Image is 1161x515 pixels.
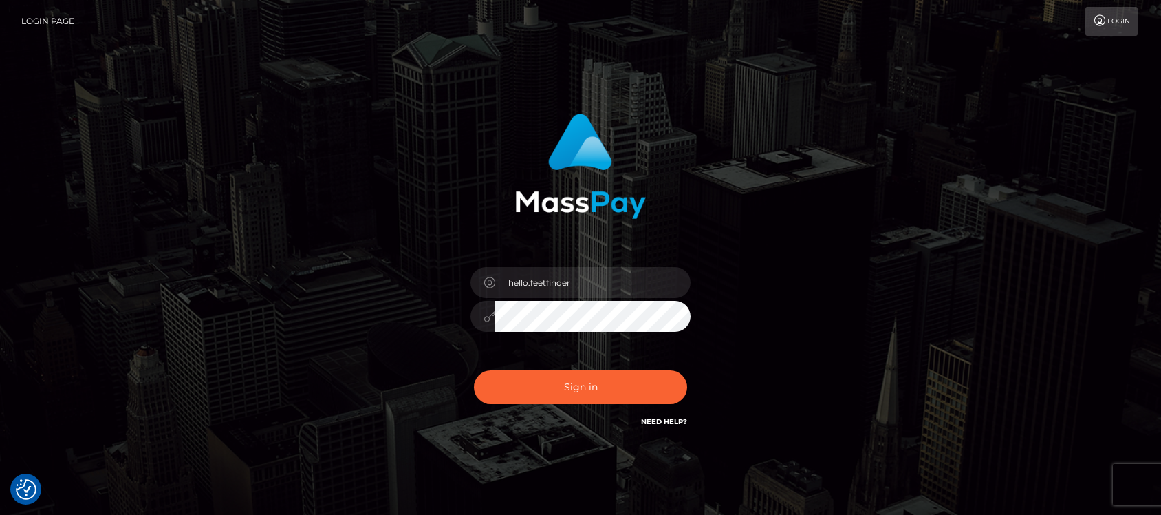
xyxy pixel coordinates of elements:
[21,7,74,36] a: Login Page
[16,479,36,500] button: Consent Preferences
[495,267,691,298] input: Username...
[515,114,646,219] img: MassPay Login
[474,370,687,404] button: Sign in
[1085,7,1138,36] a: Login
[641,417,687,426] a: Need Help?
[16,479,36,500] img: Revisit consent button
